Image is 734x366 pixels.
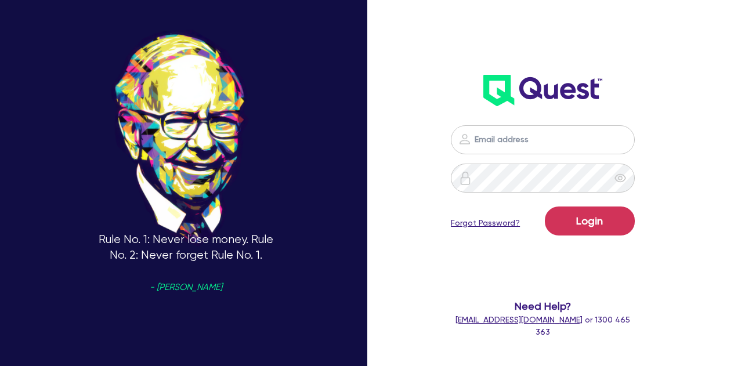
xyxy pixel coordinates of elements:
span: or 1300 465 363 [455,315,630,336]
a: Forgot Password? [451,217,520,229]
img: icon-password [458,132,472,146]
img: wH2k97JdezQIQAAAABJRU5ErkJggg== [483,75,602,106]
span: eye [614,172,626,184]
span: Need Help? [451,298,634,314]
input: Email address [451,125,634,154]
span: - [PERSON_NAME] [150,283,222,292]
button: Login [545,206,635,235]
a: [EMAIL_ADDRESS][DOMAIN_NAME] [455,315,583,324]
img: icon-password [458,171,472,185]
